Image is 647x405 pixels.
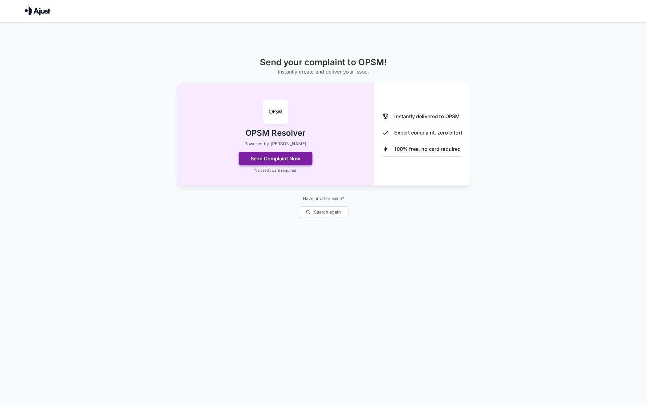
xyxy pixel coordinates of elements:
[260,57,387,67] h1: Send your complaint to OPSM!
[299,207,348,218] button: Search again
[299,195,348,202] p: Have another issue?
[244,141,307,147] p: Powered by [PERSON_NAME]
[260,67,387,76] h6: Instantly create and deliver your issue.
[263,99,288,124] img: OPSM
[245,128,306,138] h2: OPSM Resolver
[25,6,50,15] img: Ajust
[394,129,462,136] p: Expert complaint, zero effort
[239,152,312,165] button: Send Complaint Now
[394,145,461,153] p: 100% free, no card required
[255,168,296,173] p: No credit card required
[394,113,460,120] p: Instantly delivered to OPSM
